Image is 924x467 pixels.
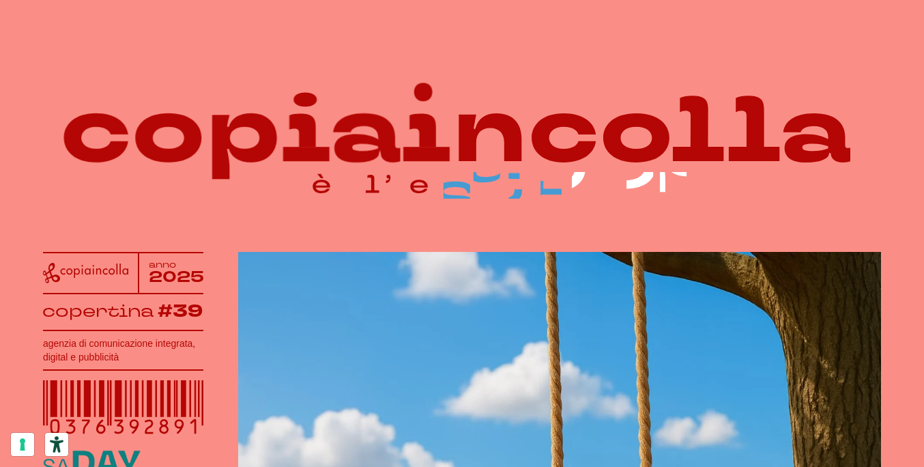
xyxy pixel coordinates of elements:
[11,433,34,456] button: Le tue preferenze relative al consenso per le tecnologie di tracciamento
[45,433,68,456] button: Strumenti di accessibilità
[149,266,204,287] tspan: 2025
[42,300,154,322] tspan: copertina
[43,337,204,364] h1: agenzia di comunicazione integrata, digital e pubblicità
[149,259,176,271] tspan: anno
[158,300,203,324] tspan: #39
